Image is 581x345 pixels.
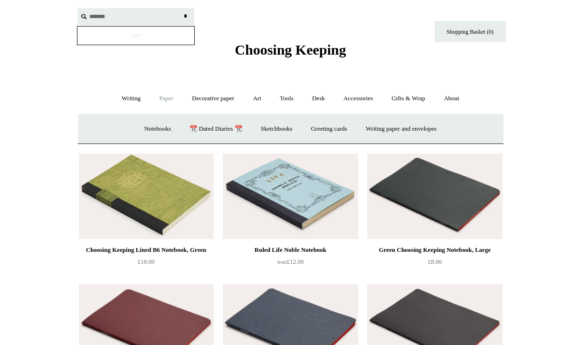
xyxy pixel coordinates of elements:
a: Ruled Life Noble Notebook from£12.00 [223,244,358,283]
a: Ruled Life Noble Notebook Ruled Life Noble Notebook [223,153,358,239]
span: £8.00 [428,258,442,265]
a: Green Choosing Keeping Notebook, Large Green Choosing Keeping Notebook, Large [367,153,502,239]
a: Art [245,86,270,111]
a: Writing paper and envelopes [357,116,445,142]
a: Desk [304,86,333,111]
a: Choosing Keeping [235,49,346,56]
a: Choosing Keeping Lined B6 Notebook, Green Choosing Keeping Lined B6 Notebook, Green [79,153,214,239]
img: Green Choosing Keeping Notebook, Large [367,153,502,239]
a: About [435,86,468,111]
a: Decorative paper [183,86,243,111]
a: Sketchbooks [252,116,301,142]
span: £18.00 [138,258,155,265]
img: Choosing Keeping Lined B6 Notebook, Green [79,153,214,239]
span: Choosing Keeping [235,42,346,57]
a: Notebooks [136,116,180,142]
a: Greeting cards [303,116,356,142]
a: Tools [271,86,302,111]
div: Choosing Keeping Lined B6 Notebook, Green [81,244,211,256]
a: Green Choosing Keeping Notebook, Large £8.00 [367,244,502,283]
a: 📆 Dated Diaries 📆 [181,116,250,142]
a: Accessories [335,86,381,111]
a: Gifts & Wrap [383,86,434,111]
img: Ruled Life Noble Notebook [223,153,358,239]
span: from [277,259,287,265]
div: Green Choosing Keeping Notebook, Large [370,244,500,256]
a: Shopping Basket (0) [435,21,506,42]
a: Choosing Keeping Lined B6 Notebook, Green £18.00 [79,244,214,283]
div: Ruled Life Noble Notebook [225,244,355,256]
span: £12.00 [277,258,304,265]
a: Writing [113,86,149,111]
a: Paper [151,86,182,111]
